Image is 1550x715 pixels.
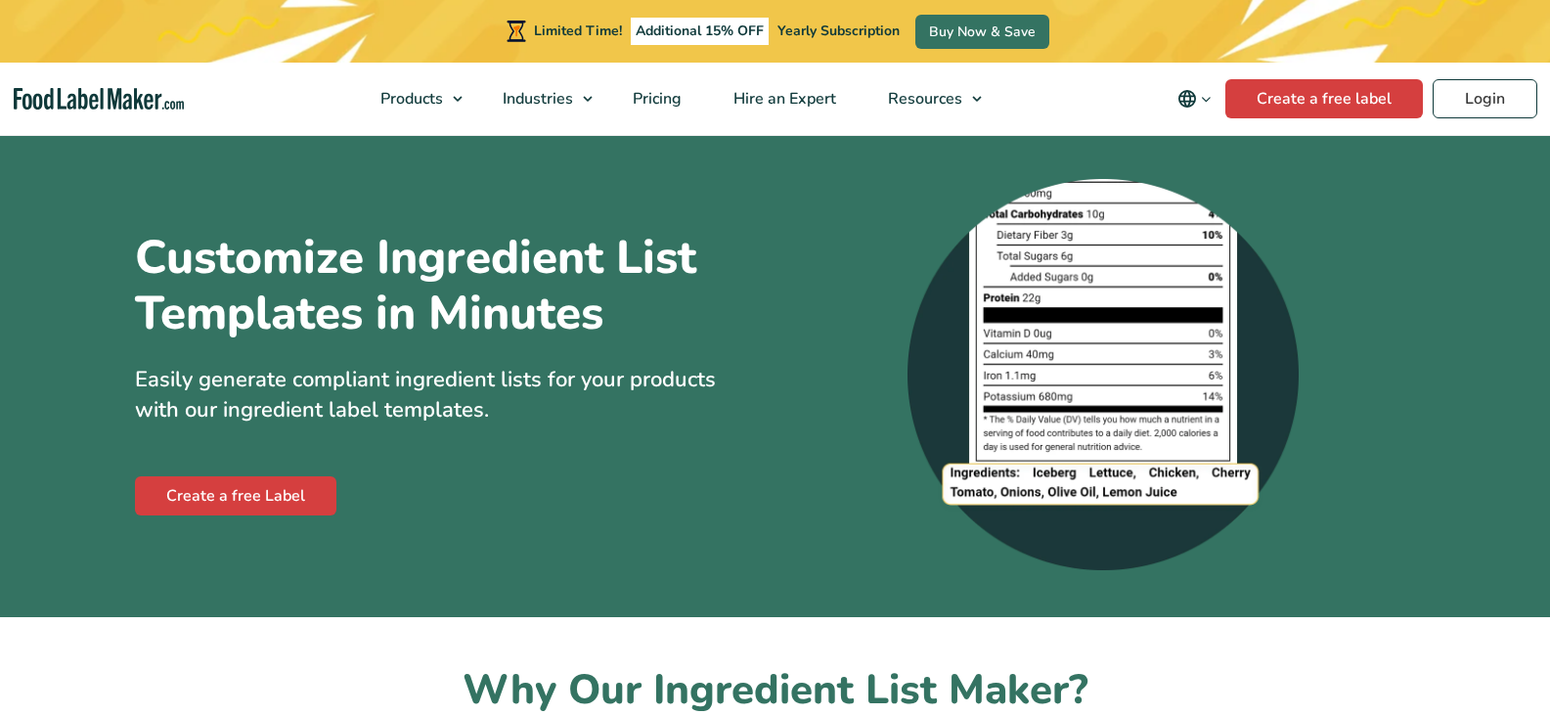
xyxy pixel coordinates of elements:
[135,365,761,425] p: Easily generate compliant ingredient lists for your products with our ingredient label templates.
[882,88,964,110] span: Resources
[497,88,575,110] span: Industries
[777,22,900,40] span: Yearly Subscription
[708,63,858,135] a: Hire an Expert
[477,63,602,135] a: Industries
[14,88,184,111] a: Food Label Maker homepage
[534,22,622,40] span: Limited Time!
[355,63,472,135] a: Products
[908,179,1299,570] img: A zoomed-in screenshot of an ingredient list at the bottom of a nutrition label.
[135,230,702,341] h1: Customize Ingredient List Templates in Minutes
[607,63,703,135] a: Pricing
[375,88,445,110] span: Products
[1164,79,1225,118] button: Change language
[1433,79,1537,118] a: Login
[728,88,838,110] span: Hire an Expert
[1225,79,1423,118] a: Create a free label
[627,88,684,110] span: Pricing
[915,15,1049,49] a: Buy Now & Save
[135,476,336,515] a: Create a free Label
[631,18,769,45] span: Additional 15% OFF
[863,63,992,135] a: Resources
